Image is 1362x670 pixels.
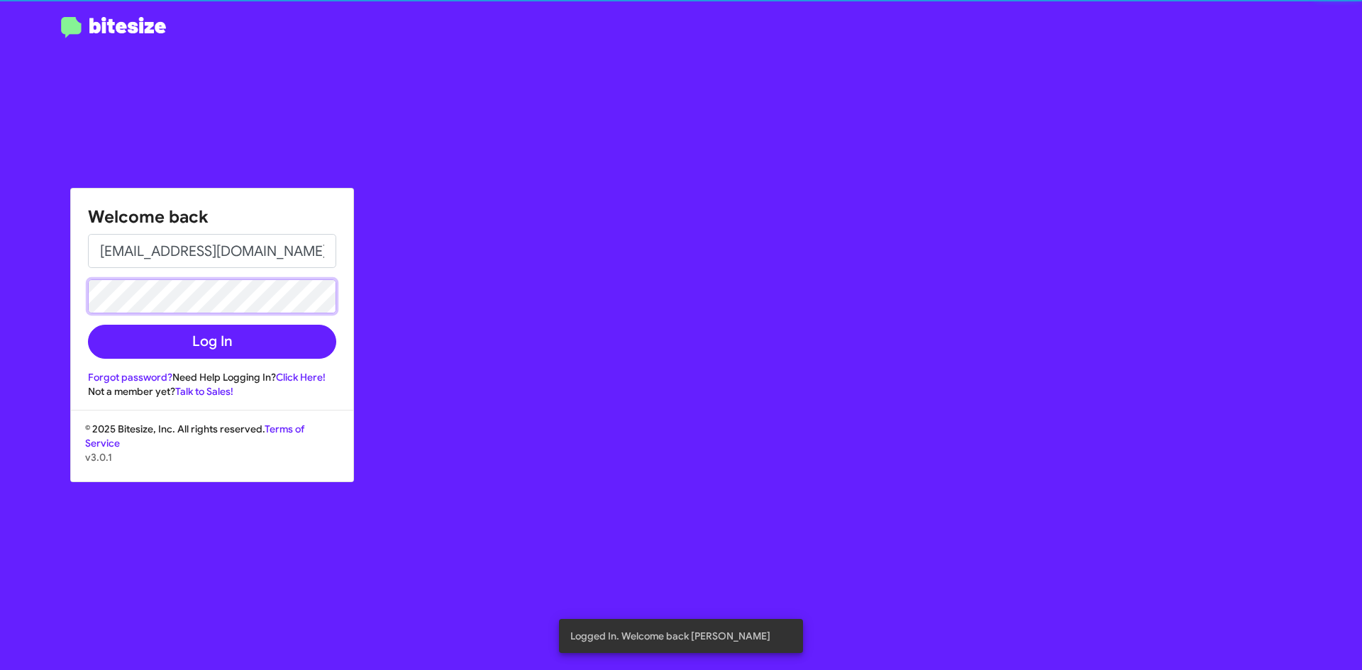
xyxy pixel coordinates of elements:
[276,371,326,384] a: Click Here!
[88,370,336,384] div: Need Help Logging In?
[570,629,770,643] span: Logged In. Welcome back [PERSON_NAME]
[71,422,353,481] div: © 2025 Bitesize, Inc. All rights reserved.
[88,384,336,398] div: Not a member yet?
[88,371,172,384] a: Forgot password?
[175,385,233,398] a: Talk to Sales!
[88,325,336,359] button: Log In
[88,234,336,268] input: Email address
[88,206,336,228] h1: Welcome back
[85,450,339,464] p: v3.0.1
